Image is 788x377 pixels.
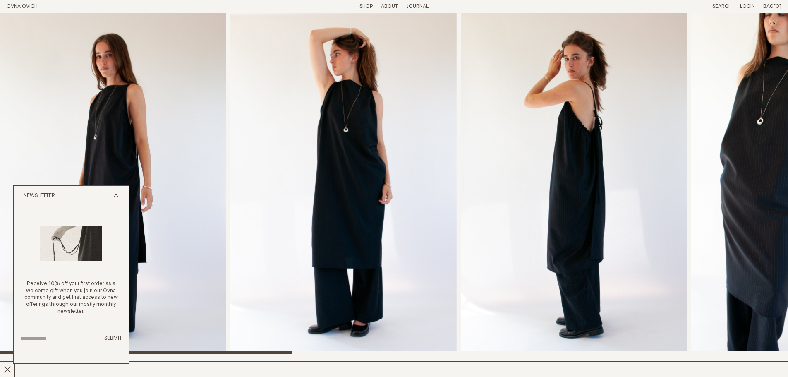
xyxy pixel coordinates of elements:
[406,4,429,9] a: Journal
[7,4,38,9] a: Home
[104,336,122,341] span: Submit
[763,4,774,9] span: Bag
[230,13,457,354] img: Apron Dress
[359,4,373,9] a: Shop
[230,13,457,354] div: 2 / 8
[7,360,195,372] h2: Apron Dress
[24,192,55,199] h2: Newsletter
[104,335,122,342] button: Submit
[461,13,687,354] img: Apron Dress
[113,192,119,200] button: Close popup
[461,13,687,354] div: 3 / 8
[20,281,122,315] p: Receive 10% off your first order as a welcome gift when you join our Ovna community and get first...
[381,3,398,10] summary: About
[774,4,781,9] span: [0]
[712,4,732,9] a: Search
[740,4,755,9] a: Login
